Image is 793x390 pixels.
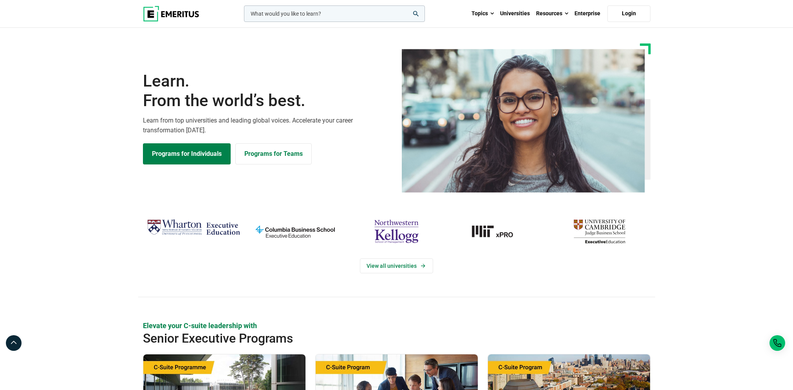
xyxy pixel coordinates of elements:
span: From the world’s best. [143,91,392,110]
h2: Senior Executive Programs [143,330,600,346]
a: Explore for Business [235,143,312,164]
h1: Learn. [143,71,392,111]
a: MIT-xPRO [451,216,545,247]
img: cambridge-judge-business-school [553,216,646,247]
a: Login [607,5,650,22]
a: Explore Programs [143,143,231,164]
img: Wharton Executive Education [147,216,240,239]
img: columbia-business-school [248,216,342,247]
p: Elevate your C-suite leadership with [143,321,650,330]
img: Learn from the world's best [402,49,645,193]
img: MIT xPRO [451,216,545,247]
a: View Universities [360,258,433,273]
input: woocommerce-product-search-field-0 [244,5,425,22]
img: northwestern-kellogg [350,216,443,247]
p: Learn from top universities and leading global voices. Accelerate your career transformation [DATE]. [143,116,392,135]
